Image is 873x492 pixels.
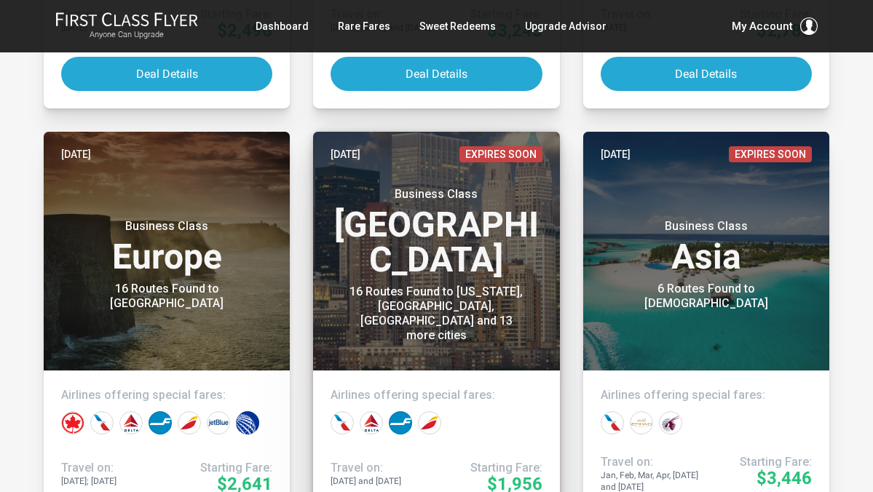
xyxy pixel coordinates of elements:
[55,30,198,40] small: Anyone Can Upgrade
[659,411,682,435] div: Qatar
[601,57,812,91] button: Deal Details
[331,187,542,277] h3: [GEOGRAPHIC_DATA]
[459,146,542,162] span: Expires Soon
[525,13,607,39] a: Upgrade Advisor
[601,411,624,435] div: American Airlines
[331,411,354,435] div: American Airlines
[338,13,390,39] a: Rare Fares
[149,411,172,435] div: Finnair
[389,411,412,435] div: Finnair
[55,12,198,27] img: First Class Flyer
[236,411,259,435] div: United
[256,13,309,39] a: Dashboard
[601,388,812,402] h4: Airlines offering special fares:
[601,219,812,274] h3: Asia
[90,411,114,435] div: American Airlines
[615,282,797,311] div: 6 Routes Found to [DEMOGRAPHIC_DATA]
[76,219,258,234] small: Business Class
[119,411,143,435] div: Delta Airlines
[360,411,383,435] div: Delta Airlines
[178,411,201,435] div: Iberia
[76,282,258,311] div: 16 Routes Found to [GEOGRAPHIC_DATA]
[419,13,496,39] a: Sweet Redeems
[418,411,441,435] div: Iberia
[61,57,272,91] button: Deal Details
[331,57,542,91] button: Deal Details
[61,219,272,274] h3: Europe
[732,17,818,35] button: My Account
[331,388,542,402] h4: Airlines offering special fares:
[61,146,91,162] time: [DATE]
[729,146,812,162] span: Expires Soon
[331,146,360,162] time: [DATE]
[732,17,793,35] span: My Account
[345,187,527,202] small: Business Class
[630,411,653,435] div: Etihad
[207,411,230,435] div: JetBlue
[61,411,84,435] div: Air Canada
[615,219,797,234] small: Business Class
[55,12,198,41] a: First Class FlyerAnyone Can Upgrade
[601,146,631,162] time: [DATE]
[345,285,527,343] div: 16 Routes Found to [US_STATE], [GEOGRAPHIC_DATA], [GEOGRAPHIC_DATA] and 13 more cities
[61,388,272,402] h4: Airlines offering special fares:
